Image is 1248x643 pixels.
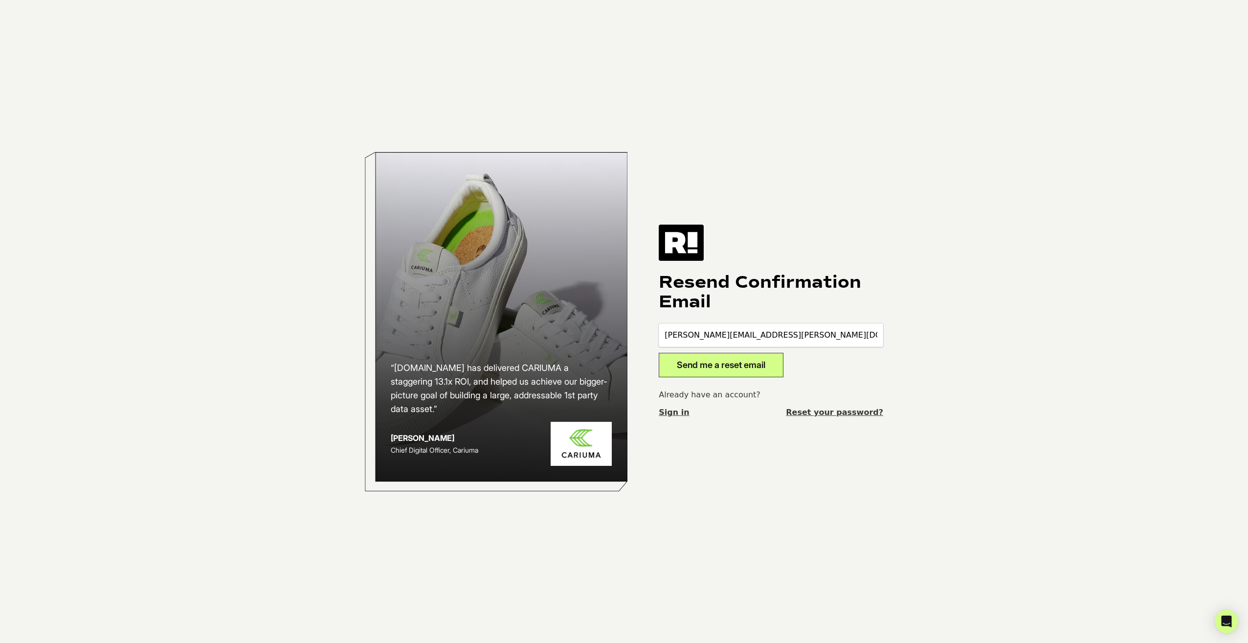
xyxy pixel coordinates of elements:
button: Send me a reset email [659,353,783,377]
a: Sign in [659,407,689,418]
span: Chief Digital Officer, Cariuma [391,446,478,454]
h1: Resend Confirmation Email [659,273,883,312]
p: Already have an account? [659,389,883,401]
a: Reset your password? [786,407,883,418]
strong: [PERSON_NAME] [391,433,454,443]
img: Cariuma [551,422,612,466]
div: Open Intercom Messenger [1215,610,1238,633]
h2: “[DOMAIN_NAME] has delivered CARIUMA a staggering 13.1x ROI, and helped us achieve our bigger-pic... [391,361,612,416]
img: Retention.com [659,225,704,261]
